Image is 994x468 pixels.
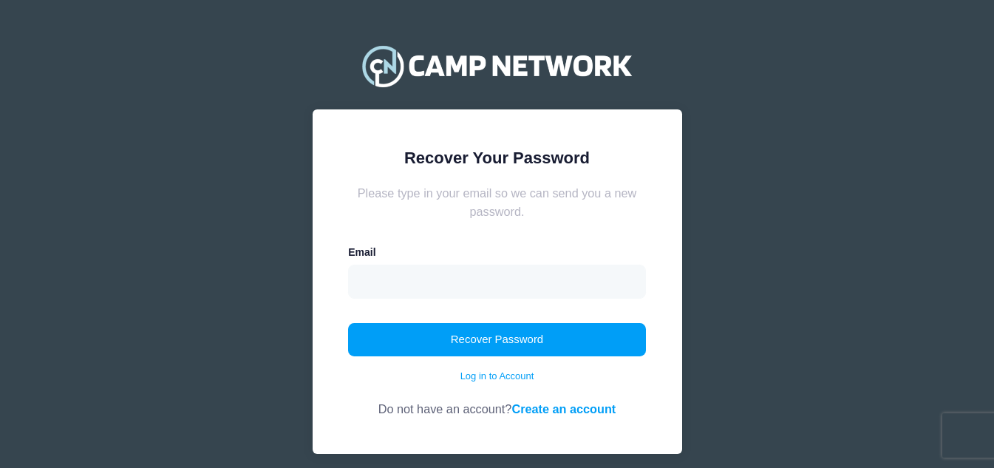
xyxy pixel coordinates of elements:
[348,383,646,418] div: Do not have an account?
[511,402,616,416] a: Create an account
[355,36,638,95] img: Camp Network
[348,146,646,170] div: Recover Your Password
[348,184,646,220] div: Please type in your email so we can send you a new password.
[348,245,375,260] label: Email
[460,369,534,384] a: Log in to Account
[348,323,646,357] button: Recover Password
